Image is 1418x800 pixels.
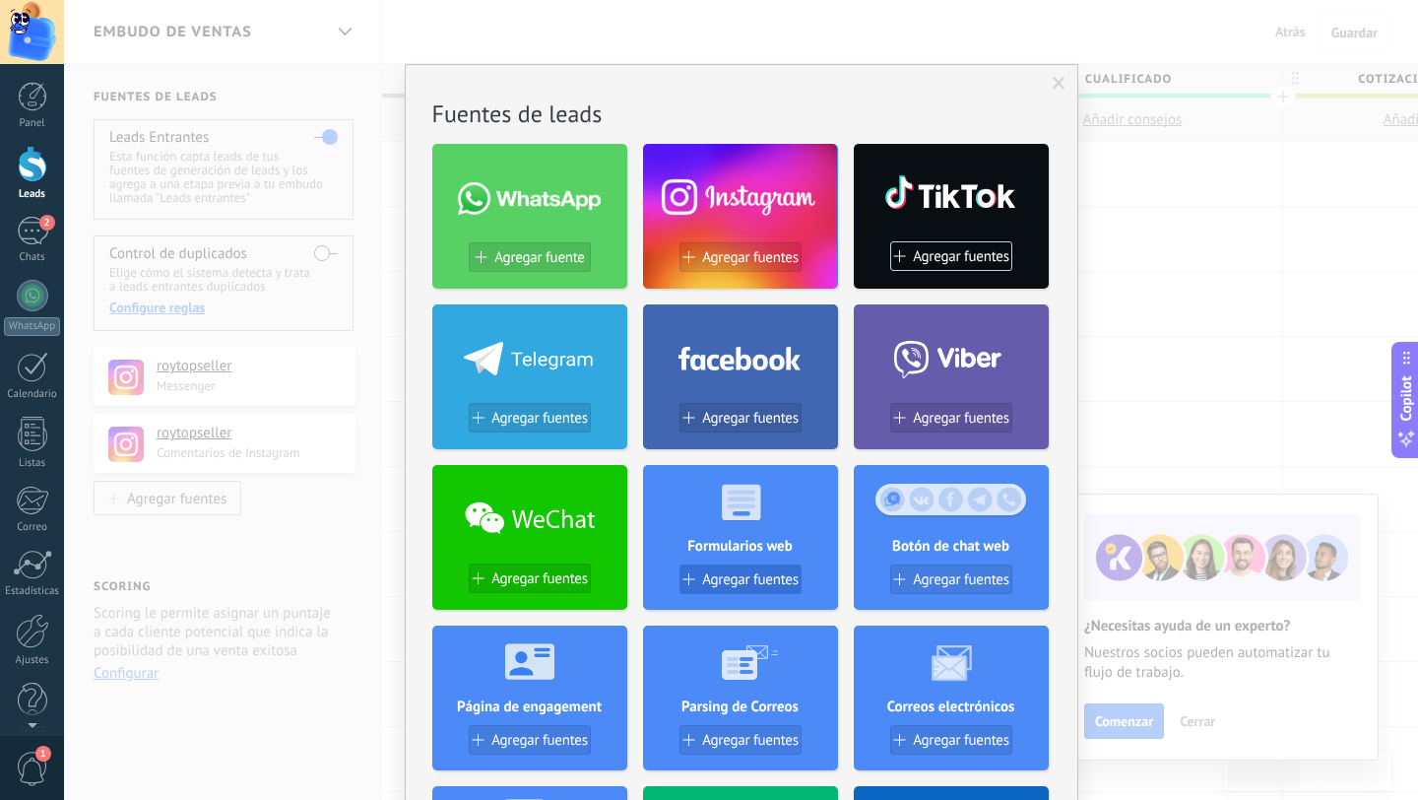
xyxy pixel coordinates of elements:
h4: Página de engagement [432,698,627,716]
div: Leads [4,188,61,201]
span: Agregar fuentes [702,249,799,266]
span: Agregar fuentes [913,248,1009,265]
div: WhatsApp [4,317,60,336]
span: Agregar fuentes [913,410,1009,427]
div: Chats [4,251,61,264]
button: Agregar fuentes [469,564,591,593]
span: Agregar fuentes [913,732,1009,749]
h4: Botón de chat web [854,537,1049,556]
div: Calendario [4,388,61,401]
div: Ajustes [4,654,61,667]
button: Agregar fuentes [890,403,1012,433]
span: Agregar fuentes [913,571,1009,588]
button: Agregar fuentes [469,725,591,755]
span: Copilot [1396,376,1416,422]
div: Estadísticas [4,585,61,598]
h4: Correos electrónicos [854,698,1049,716]
h4: Formularios web [643,537,838,556]
span: Agregar fuentes [491,732,588,749]
span: Agregar fuentes [491,570,588,587]
span: Agregar fuente [494,249,584,266]
button: Agregar fuentes [469,403,591,433]
div: Panel [4,117,61,130]
span: 2 [39,215,55,231]
span: Agregar fuentes [702,571,799,588]
button: Agregar fuentes [679,403,802,433]
div: Listas [4,457,61,470]
button: Agregar fuentes [890,725,1012,755]
button: Agregar fuentes [890,241,1012,271]
button: Agregar fuentes [679,725,802,755]
button: Agregar fuente [469,242,591,272]
span: Agregar fuentes [702,410,799,427]
span: Agregar fuentes [702,732,799,749]
span: 1 [35,746,51,762]
button: Agregar fuentes [890,565,1012,594]
button: Agregar fuentes [679,242,802,272]
h4: Parsing de Correos [643,698,838,716]
h2: Fuentes de leads [432,99,1051,129]
button: Agregar fuentes [679,565,802,594]
div: Correo [4,521,61,534]
span: Agregar fuentes [491,410,588,427]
